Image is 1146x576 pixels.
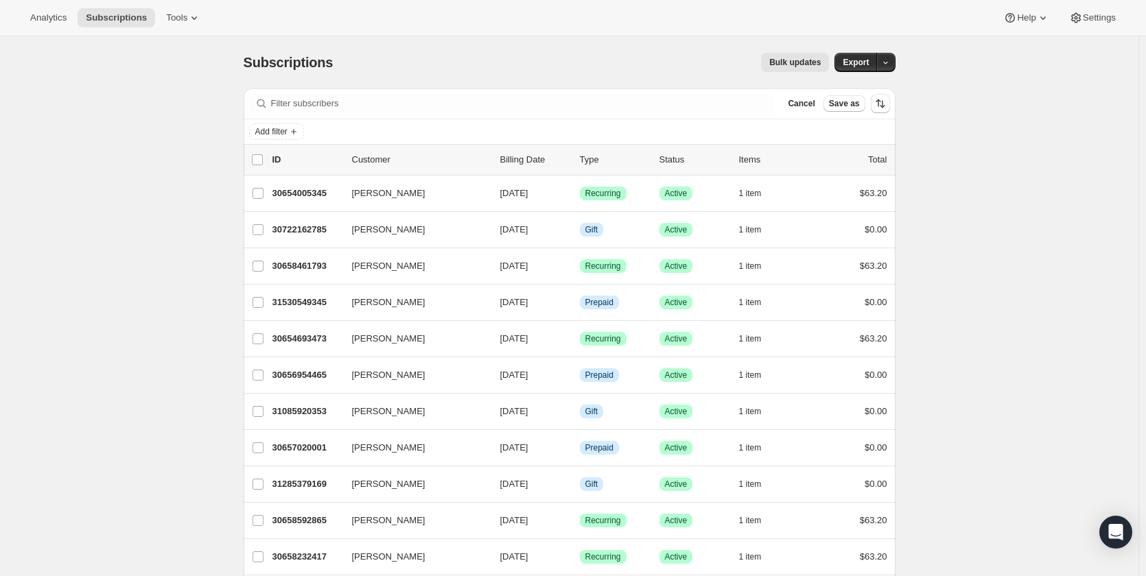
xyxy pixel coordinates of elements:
[585,261,621,272] span: Recurring
[272,511,887,530] div: 30658592865[PERSON_NAME][DATE]SuccessRecurringSuccessActive1 item$63.20
[865,442,887,453] span: $0.00
[739,224,762,235] span: 1 item
[739,475,777,494] button: 1 item
[860,515,887,525] span: $63.20
[865,406,887,416] span: $0.00
[158,8,209,27] button: Tools
[272,184,887,203] div: 30654005345[PERSON_NAME][DATE]SuccessRecurringSuccessActive1 item$63.20
[860,551,887,562] span: $63.20
[739,370,762,381] span: 1 item
[769,57,821,68] span: Bulk updates
[665,370,688,381] span: Active
[788,98,815,109] span: Cancel
[739,329,777,348] button: 1 item
[272,296,341,309] p: 31530549345
[500,479,528,489] span: [DATE]
[871,94,890,113] button: Sort the results
[865,297,887,307] span: $0.00
[272,365,887,385] div: 30656954465[PERSON_NAME][DATE]InfoPrepaidSuccessActive1 item$0.00
[739,256,777,276] button: 1 item
[352,187,425,200] span: [PERSON_NAME]
[585,370,613,381] span: Prepaid
[823,95,865,112] button: Save as
[739,438,777,457] button: 1 item
[860,333,887,344] span: $63.20
[659,153,728,167] p: Status
[739,551,762,562] span: 1 item
[500,551,528,562] span: [DATE]
[739,406,762,417] span: 1 item
[352,368,425,382] span: [PERSON_NAME]
[352,477,425,491] span: [PERSON_NAME]
[272,293,887,312] div: 31530549345[PERSON_NAME][DATE]InfoPrepaidSuccessActive1 item$0.00
[344,291,481,313] button: [PERSON_NAME]
[272,402,887,421] div: 31085920353[PERSON_NAME][DATE]InfoGiftSuccessActive1 item$0.00
[739,293,777,312] button: 1 item
[272,153,341,167] p: ID
[1061,8,1124,27] button: Settings
[585,515,621,526] span: Recurring
[665,224,688,235] span: Active
[500,406,528,416] span: [DATE]
[665,406,688,417] span: Active
[665,551,688,562] span: Active
[665,297,688,308] span: Active
[272,332,341,346] p: 30654693473
[344,219,481,241] button: [PERSON_NAME]
[344,255,481,277] button: [PERSON_NAME]
[1099,516,1132,549] div: Open Intercom Messenger
[272,259,341,273] p: 30658461793
[739,402,777,421] button: 1 item
[352,405,425,418] span: [PERSON_NAME]
[739,333,762,344] span: 1 item
[271,94,775,113] input: Filter subscribers
[585,406,598,417] span: Gift
[739,261,762,272] span: 1 item
[739,297,762,308] span: 1 item
[22,8,75,27] button: Analytics
[352,259,425,273] span: [PERSON_NAME]
[344,364,481,386] button: [PERSON_NAME]
[272,547,887,566] div: 30658232417[PERSON_NAME][DATE]SuccessRecurringSuccessActive1 item$63.20
[739,547,777,566] button: 1 item
[739,515,762,526] span: 1 item
[739,184,777,203] button: 1 item
[739,220,777,239] button: 1 item
[739,511,777,530] button: 1 item
[500,442,528,453] span: [DATE]
[739,479,762,490] span: 1 item
[585,297,613,308] span: Prepaid
[665,333,688,344] span: Active
[843,57,869,68] span: Export
[352,550,425,564] span: [PERSON_NAME]
[500,515,528,525] span: [DATE]
[500,333,528,344] span: [DATE]
[352,296,425,309] span: [PERSON_NAME]
[344,182,481,204] button: [PERSON_NAME]
[272,329,887,348] div: 30654693473[PERSON_NAME][DATE]SuccessRecurringSuccessActive1 item$63.20
[585,224,598,235] span: Gift
[500,188,528,198] span: [DATE]
[500,370,528,380] span: [DATE]
[272,441,341,455] p: 30657020001
[272,187,341,200] p: 30654005345
[1083,12,1116,23] span: Settings
[344,437,481,459] button: [PERSON_NAME]
[352,441,425,455] span: [PERSON_NAME]
[665,515,688,526] span: Active
[344,400,481,422] button: [PERSON_NAME]
[500,297,528,307] span: [DATE]
[1017,12,1036,23] span: Help
[860,261,887,271] span: $63.20
[272,438,887,457] div: 30657020001[PERSON_NAME][DATE]InfoPrepaidSuccessActive1 item$0.00
[244,55,334,70] span: Subscriptions
[272,550,341,564] p: 30658232417
[995,8,1057,27] button: Help
[272,477,341,491] p: 31285379169
[352,153,489,167] p: Customer
[344,546,481,568] button: [PERSON_NAME]
[255,126,288,137] span: Add filter
[782,95,820,112] button: Cancel
[30,12,67,23] span: Analytics
[585,479,598,490] span: Gift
